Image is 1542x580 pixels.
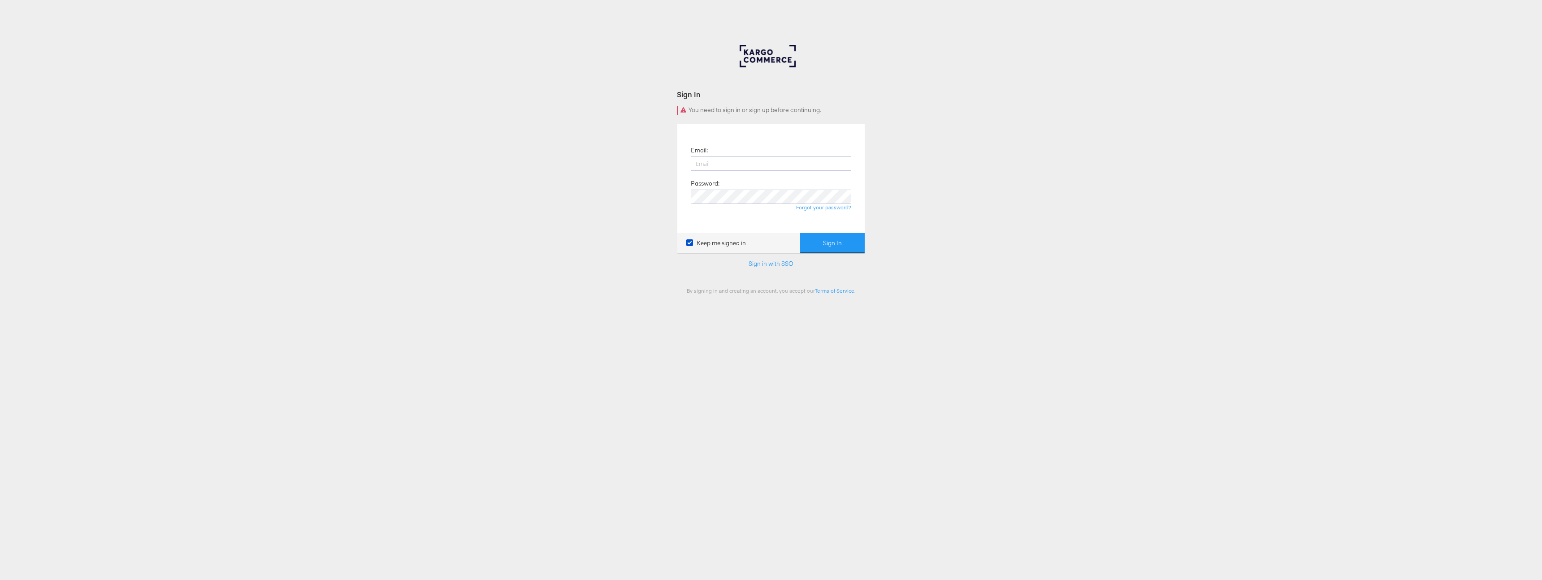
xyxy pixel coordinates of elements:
a: Forgot your password? [796,204,851,211]
a: Terms of Service [815,287,854,294]
a: Sign in with SSO [749,260,793,268]
div: By signing in and creating an account, you accept our . [677,287,865,294]
label: Password: [691,179,719,188]
label: Keep me signed in [686,239,746,247]
button: Sign In [800,233,865,253]
input: Email [691,156,851,171]
div: You need to sign in or sign up before continuing. [677,106,865,115]
label: Email: [691,146,708,155]
div: Sign In [677,89,865,100]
